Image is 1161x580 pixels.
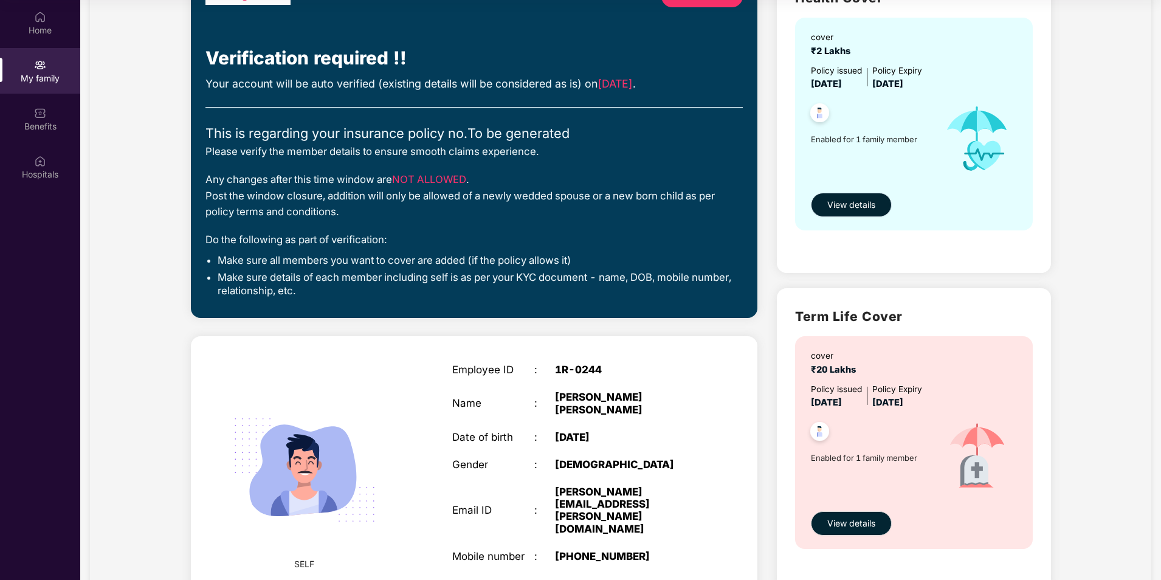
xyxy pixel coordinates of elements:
div: Mobile number [452,550,534,562]
div: : [534,504,555,516]
img: svg+xml;base64,PHN2ZyBpZD0iSG9zcGl0YWxzIiB4bWxucz0iaHR0cDovL3d3dy53My5vcmcvMjAwMC9zdmciIHdpZHRoPS... [34,155,46,167]
li: Make sure all members you want to cover are added (if the policy allows it) [218,254,743,267]
button: View details [811,511,892,536]
span: SELF [294,558,314,571]
div: This is regarding your insurance policy no. To be generated [205,123,743,143]
div: : [534,364,555,376]
li: Make sure details of each member including self is as per your KYC document - name, DOB, mobile n... [218,271,743,298]
div: cover [811,350,861,363]
div: [DEMOGRAPHIC_DATA] [555,458,699,471]
span: [DATE] [811,78,842,89]
div: Policy issued [811,64,862,78]
div: : [534,550,555,562]
div: [DATE] [555,431,699,443]
img: svg+xml;base64,PHN2ZyB3aWR0aD0iMjAiIGhlaWdodD0iMjAiIHZpZXdCb3g9IjAgMCAyMCAyMCIgZmlsbD0ibm9uZSIgeG... [34,59,46,71]
div: Verification required !! [205,44,743,72]
img: svg+xml;base64,PHN2ZyBpZD0iQmVuZWZpdHMiIHhtbG5zPSJodHRwOi8vd3d3LnczLm9yZy8yMDAwL3N2ZyIgd2lkdGg9Ij... [34,107,46,119]
span: View details [827,517,875,530]
img: icon [932,410,1022,505]
div: Do the following as part of verification: [205,232,743,247]
span: Enabled for 1 family member [811,133,932,145]
img: svg+xml;base64,PHN2ZyBpZD0iSG9tZSIgeG1sbnM9Imh0dHA6Ly93d3cudzMub3JnLzIwMDAvc3ZnIiB3aWR0aD0iMjAiIG... [34,11,46,23]
img: svg+xml;base64,PHN2ZyB4bWxucz0iaHR0cDovL3d3dy53My5vcmcvMjAwMC9zdmciIHdpZHRoPSIyMjQiIGhlaWdodD0iMT... [217,382,392,558]
img: icon [932,91,1022,187]
button: View details [811,193,892,217]
div: Your account will be auto verified (existing details will be considered as is) on . [205,75,743,92]
span: [DATE] [598,77,633,90]
div: Please verify the member details to ensure smooth claims experience. [205,143,743,159]
span: ₹20 Lakhs [811,364,861,375]
span: Enabled for 1 family member [811,452,932,464]
div: 1R-0244 [555,364,699,376]
span: NOT ALLOWED [392,173,466,185]
div: Policy Expiry [872,64,922,78]
div: Policy issued [811,383,862,396]
div: cover [811,31,855,44]
img: svg+xml;base64,PHN2ZyB4bWxucz0iaHR0cDovL3d3dy53My5vcmcvMjAwMC9zdmciIHdpZHRoPSI0OC45NDMiIGhlaWdodD... [805,100,835,129]
div: : [534,431,555,443]
span: ₹2 Lakhs [811,46,855,57]
img: svg+xml;base64,PHN2ZyB4bWxucz0iaHR0cDovL3d3dy53My5vcmcvMjAwMC9zdmciIHdpZHRoPSI0OC45NDMiIGhlaWdodD... [805,418,835,448]
div: [PHONE_NUMBER] [555,550,699,562]
div: Policy Expiry [872,383,922,396]
div: [PERSON_NAME][EMAIL_ADDRESS][PERSON_NAME][DOMAIN_NAME] [555,486,699,535]
h2: Term Life Cover [795,306,1032,326]
div: : [534,458,555,471]
div: Name [452,397,534,409]
span: [DATE] [872,78,903,89]
div: Gender [452,458,534,471]
span: [DATE] [872,397,903,408]
div: Email ID [452,504,534,516]
div: Date of birth [452,431,534,443]
div: Employee ID [452,364,534,376]
div: : [534,397,555,409]
span: View details [827,198,875,212]
div: Any changes after this time window are . Post the window closure, addition will only be allowed o... [205,171,743,219]
div: [PERSON_NAME] [PERSON_NAME] [555,391,699,415]
span: [DATE] [811,397,842,408]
